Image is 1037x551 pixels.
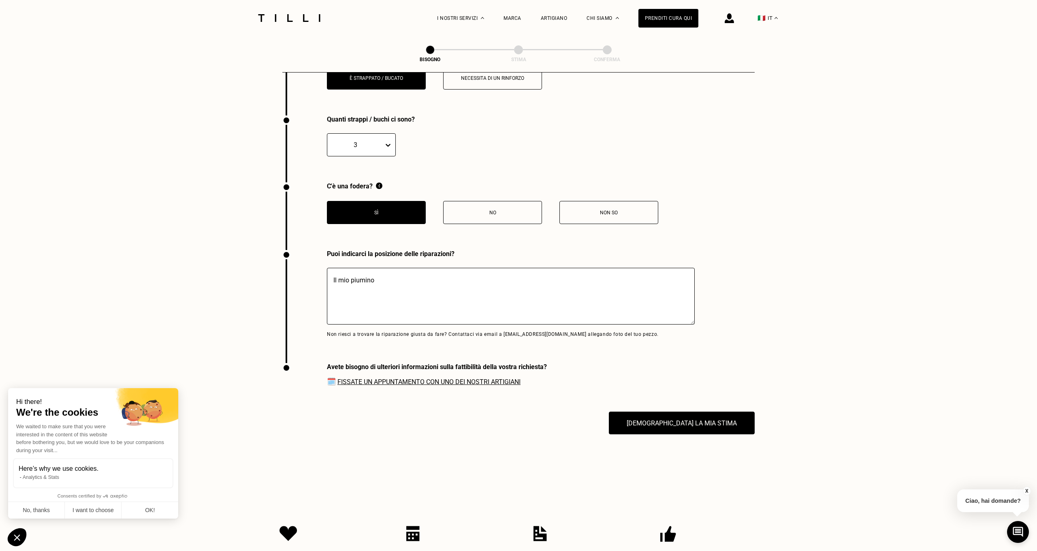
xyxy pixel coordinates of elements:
button: Sì [327,201,426,224]
img: icona di accesso [725,13,734,23]
img: Icon [280,526,297,541]
div: Bisogno [390,57,471,62]
span: 🇮🇹 [757,14,766,22]
img: Menu a tendina [481,17,484,19]
button: Non so [559,201,658,224]
a: Fissate un appuntamento con uno dei nostri artigiani [337,378,521,386]
p: Necessita di un rinforzo [448,75,538,81]
img: Icon [533,526,547,541]
p: È strappato / bucato [331,75,421,81]
a: Marca [504,15,521,21]
p: No [448,210,538,216]
div: Conferma [567,57,648,62]
p: Ciao, hai domande? [957,489,1029,512]
span: 🗓️ [327,377,547,386]
p: Non riesci a trovare la riparazione giusta da fare? Contattaci via email a [EMAIL_ADDRESS][DOMAIN... [327,331,695,337]
div: 3 [331,141,380,149]
div: C'è una fodera? [327,182,658,191]
img: Logo del servizio di sartoria Tilli [255,14,323,22]
p: Sì [331,210,421,216]
img: Menu a discesa su [616,17,619,19]
button: X [1023,487,1031,495]
p: Non so [564,210,654,216]
img: Icon [660,526,676,542]
a: Artigiano [541,15,568,21]
textarea: Il mio piumino [327,268,695,325]
button: Necessita di un rinforzo [443,66,542,90]
div: Avete bisogno di ulteriori informazioni sulla fattibilità della vostra richiesta? [327,363,547,371]
button: No [443,201,542,224]
div: Puoi indicarci la posizione delle riparazioni? [327,250,695,258]
button: È strappato / bucato [327,66,426,90]
img: Icon [406,526,420,541]
img: menu déroulant [775,17,778,19]
a: Prenditi cura qui [638,9,699,28]
div: Stima [478,57,559,62]
img: Information [376,182,382,189]
button: [DEMOGRAPHIC_DATA] la mia stima [609,412,755,434]
div: Quanti strappi / buchi ci sono? [327,115,642,123]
